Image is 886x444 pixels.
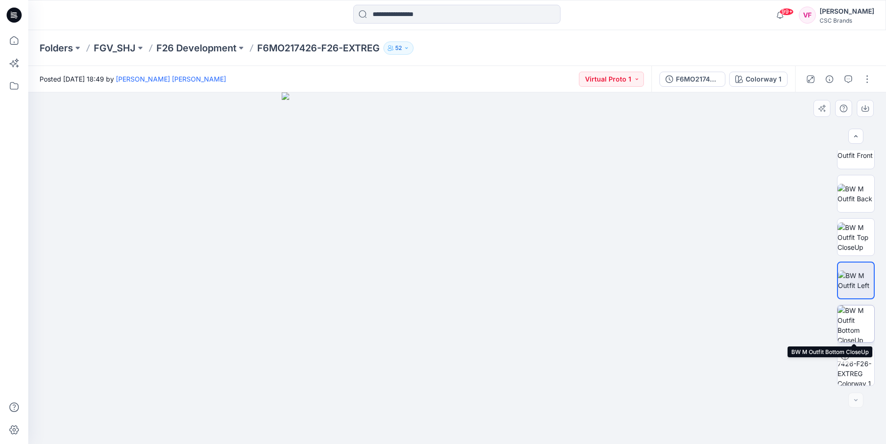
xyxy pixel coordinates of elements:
[40,74,226,84] span: Posted [DATE] 18:49 by
[838,271,874,290] img: BW M Outfit Left
[282,92,633,444] img: eyJhbGciOiJIUzI1NiIsImtpZCI6IjAiLCJzbHQiOiJzZXMiLCJ0eXAiOiJKV1QifQ.eyJkYXRhIjp7InR5cGUiOiJzdG9yYW...
[780,8,794,16] span: 99+
[837,184,874,204] img: BW M Outfit Back
[799,7,816,24] div: VF
[729,72,788,87] button: Colorway 1
[94,41,136,55] a: FGV_SHJ
[116,75,226,83] a: [PERSON_NAME] [PERSON_NAME]
[822,72,837,87] button: Details
[837,305,874,342] img: BW M Outfit Bottom CloseUp
[676,74,719,84] div: F6MO217426-F26-EXTREG
[837,222,874,252] img: BW M Outfit Top CloseUp
[257,41,380,55] p: F6MO217426-F26-EXTREG
[156,41,236,55] a: F26 Development
[837,140,874,160] img: BW M Outfit Front
[40,41,73,55] a: Folders
[837,349,874,386] img: F6MO217426-F26-EXTREG Colorway 1
[746,74,781,84] div: Colorway 1
[820,17,874,24] div: CSC Brands
[395,43,402,53] p: 52
[820,6,874,17] div: [PERSON_NAME]
[659,72,725,87] button: F6MO217426-F26-EXTREG
[383,41,414,55] button: 52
